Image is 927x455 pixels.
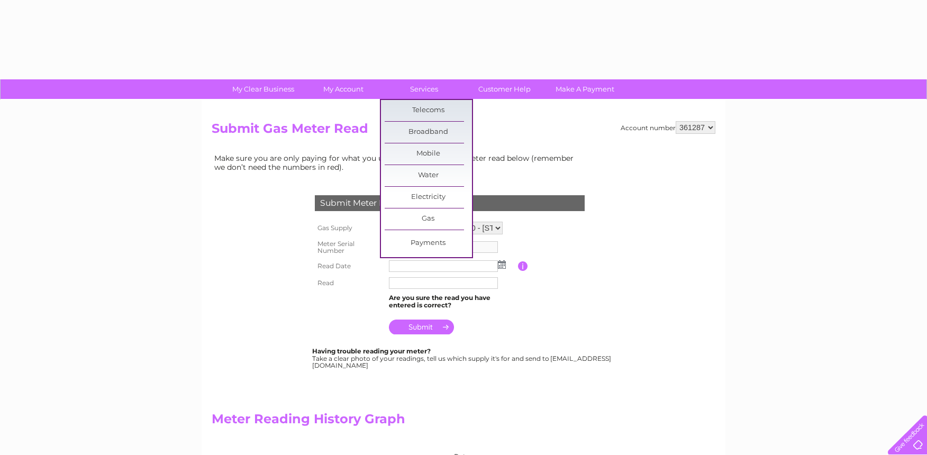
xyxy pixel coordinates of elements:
a: Water [385,165,472,186]
a: Services [380,79,468,99]
td: Are you sure the read you have entered is correct? [386,292,518,312]
th: Meter Serial Number [312,237,386,258]
input: Information [518,261,528,271]
div: Account number [621,121,715,134]
div: Submit Meter Read [315,195,585,211]
a: Telecoms [385,100,472,121]
a: Customer Help [461,79,548,99]
div: Take a clear photo of your readings, tell us which supply it's for and send to [EMAIL_ADDRESS][DO... [312,348,613,369]
input: Submit [389,320,454,334]
img: ... [498,260,506,269]
a: Payments [385,233,472,254]
a: My Clear Business [220,79,307,99]
h2: Meter Reading History Graph [212,412,582,432]
a: My Account [300,79,387,99]
a: Electricity [385,187,472,208]
h2: Submit Gas Meter Read [212,121,715,141]
th: Read Date [312,258,386,275]
a: Make A Payment [541,79,629,99]
a: Mobile [385,143,472,165]
a: Broadband [385,122,472,143]
a: Gas [385,208,472,230]
th: Read [312,275,386,292]
td: Make sure you are only paying for what you use. Simply enter your meter read below (remember we d... [212,151,582,174]
th: Gas Supply [312,219,386,237]
b: Having trouble reading your meter? [312,347,431,355]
